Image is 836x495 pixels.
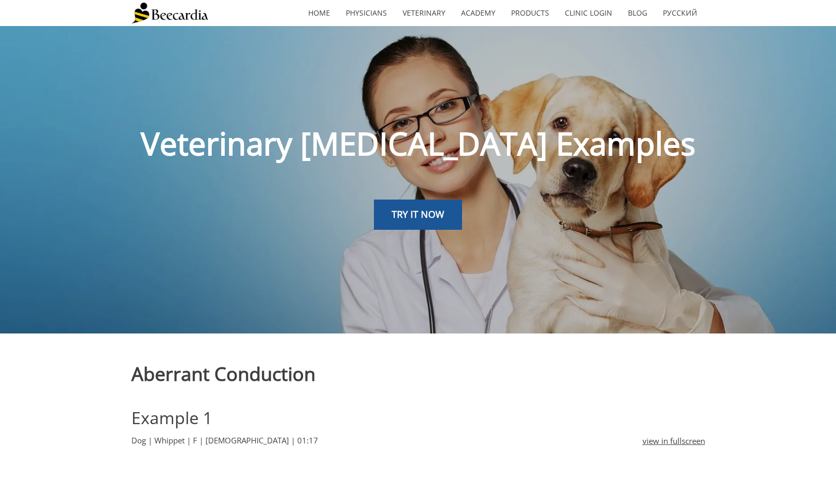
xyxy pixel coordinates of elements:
a: home [300,1,338,25]
a: Русский [655,1,705,25]
a: Products [503,1,557,25]
span: Example 1 [131,406,212,429]
span: TRY IT NOW [392,208,444,220]
a: Veterinary [395,1,453,25]
p: Dog | Whippet | F | [DEMOGRAPHIC_DATA] | 01:17 [131,434,619,447]
a: Blog [620,1,655,25]
a: TRY IT NOW [374,200,462,230]
span: Veterinary [MEDICAL_DATA] Examples [141,122,696,165]
span: Aberrant Conduction [131,361,316,387]
a: view in fullscreen [643,435,705,447]
a: Academy [453,1,503,25]
a: Physicians [338,1,395,25]
img: Beecardia [131,3,208,23]
a: Clinic Login [557,1,620,25]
